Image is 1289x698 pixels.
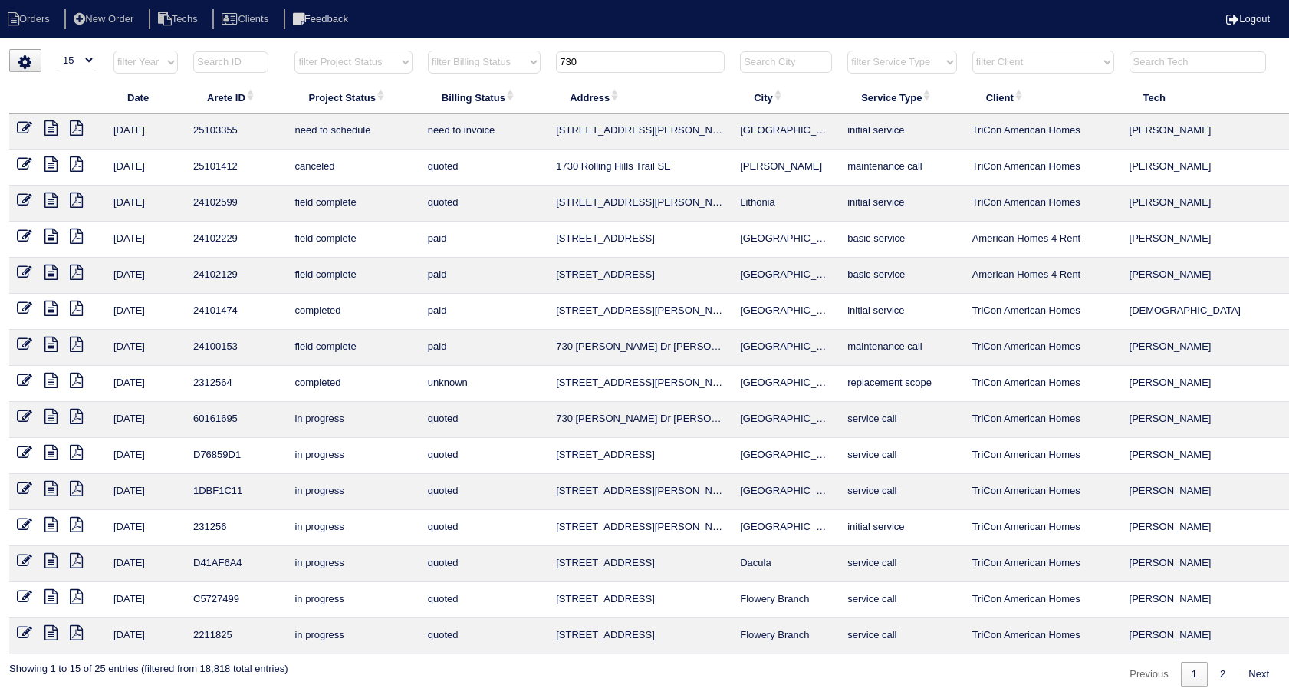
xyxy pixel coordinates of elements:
td: paid [420,258,548,294]
td: TriCon American Homes [965,114,1122,150]
td: [DATE] [106,186,186,222]
input: Search Address [556,51,725,73]
td: TriCon American Homes [965,618,1122,654]
td: initial service [840,510,964,546]
td: TriCon American Homes [965,294,1122,330]
td: [DATE] [106,474,186,510]
td: [GEOGRAPHIC_DATA] [732,258,840,294]
td: [PERSON_NAME] [1122,402,1282,438]
td: [PERSON_NAME] [1122,582,1282,618]
td: unknown [420,366,548,402]
td: 25103355 [186,114,287,150]
td: [GEOGRAPHIC_DATA] [732,114,840,150]
td: [GEOGRAPHIC_DATA] [732,330,840,366]
td: [PERSON_NAME] [1122,474,1282,510]
td: service call [840,438,964,474]
td: field complete [287,330,419,366]
td: [DEMOGRAPHIC_DATA] [1122,294,1282,330]
td: canceled [287,150,419,186]
td: [STREET_ADDRESS] [548,618,732,654]
td: quoted [420,582,548,618]
td: TriCon American Homes [965,186,1122,222]
td: TriCon American Homes [965,438,1122,474]
td: completed [287,366,419,402]
td: [PERSON_NAME] [732,150,840,186]
td: 231256 [186,510,287,546]
td: initial service [840,294,964,330]
td: [STREET_ADDRESS][PERSON_NAME] [548,366,732,402]
td: [PERSON_NAME] [1122,438,1282,474]
input: Search ID [193,51,268,73]
a: New Order [64,13,146,25]
td: [PERSON_NAME] [1122,222,1282,258]
td: basic service [840,222,964,258]
th: Client: activate to sort column ascending [965,81,1122,114]
td: Dacula [732,546,840,582]
input: Search Tech [1130,51,1266,73]
td: Lithonia [732,186,840,222]
td: maintenance call [840,150,964,186]
td: D41AF6A4 [186,546,287,582]
td: initial service [840,186,964,222]
li: Feedback [284,9,360,30]
td: [DATE] [106,402,186,438]
td: in progress [287,510,419,546]
td: [PERSON_NAME] [1122,510,1282,546]
td: 24102599 [186,186,287,222]
td: [DATE] [106,546,186,582]
td: in progress [287,546,419,582]
a: Previous [1119,662,1179,687]
td: [STREET_ADDRESS] [548,438,732,474]
td: 24100153 [186,330,287,366]
a: Logout [1226,13,1270,25]
td: [STREET_ADDRESS][PERSON_NAME] [548,114,732,150]
td: [DATE] [106,330,186,366]
td: paid [420,330,548,366]
th: Address: activate to sort column ascending [548,81,732,114]
td: [PERSON_NAME] [1122,186,1282,222]
td: quoted [420,510,548,546]
td: [GEOGRAPHIC_DATA] [732,402,840,438]
td: 2312564 [186,366,287,402]
td: field complete [287,186,419,222]
td: paid [420,222,548,258]
td: quoted [420,402,548,438]
th: City: activate to sort column ascending [732,81,840,114]
td: [GEOGRAPHIC_DATA] [732,474,840,510]
th: Project Status: activate to sort column ascending [287,81,419,114]
td: [STREET_ADDRESS] [548,222,732,258]
input: Search City [740,51,832,73]
td: service call [840,546,964,582]
td: [DATE] [106,510,186,546]
td: 60161695 [186,402,287,438]
td: 730 [PERSON_NAME] Dr [PERSON_NAME] [548,402,732,438]
div: Showing 1 to 15 of 25 entries (filtered from 18,818 total entries) [9,654,288,676]
td: [DATE] [106,582,186,618]
td: TriCon American Homes [965,474,1122,510]
td: [STREET_ADDRESS][PERSON_NAME] [548,294,732,330]
td: TriCon American Homes [965,546,1122,582]
td: [GEOGRAPHIC_DATA] [732,294,840,330]
td: [DATE] [106,438,186,474]
th: Tech [1122,81,1282,114]
td: quoted [420,618,548,654]
td: [PERSON_NAME] [1122,546,1282,582]
td: 2211825 [186,618,287,654]
td: [DATE] [106,258,186,294]
td: service call [840,582,964,618]
a: Techs [149,13,210,25]
li: Techs [149,9,210,30]
td: TriCon American Homes [965,150,1122,186]
td: basic service [840,258,964,294]
td: [PERSON_NAME] [1122,150,1282,186]
td: Flowery Branch [732,618,840,654]
td: TriCon American Homes [965,402,1122,438]
td: in progress [287,438,419,474]
td: quoted [420,546,548,582]
td: service call [840,474,964,510]
td: [PERSON_NAME] [1122,258,1282,294]
td: quoted [420,150,548,186]
a: 1 [1181,662,1208,687]
li: Clients [212,9,281,30]
td: [STREET_ADDRESS][PERSON_NAME] [548,474,732,510]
